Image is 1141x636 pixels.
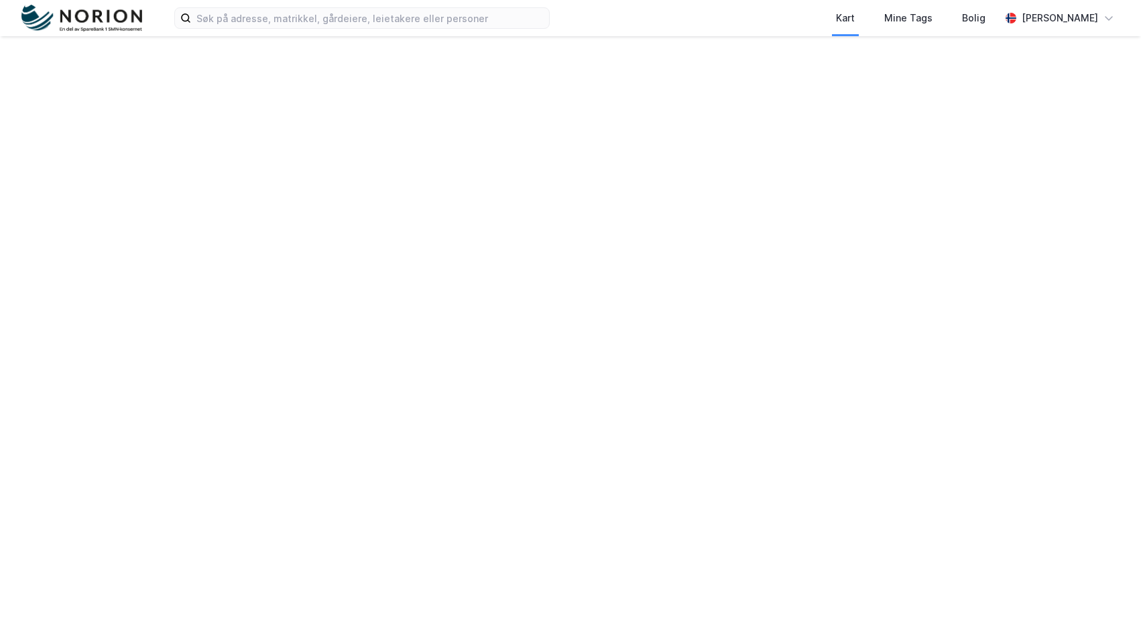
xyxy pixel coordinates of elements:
[884,10,933,26] div: Mine Tags
[1022,10,1098,26] div: [PERSON_NAME]
[191,8,549,28] input: Søk på adresse, matrikkel, gårdeiere, leietakere eller personer
[21,5,142,32] img: norion-logo.80e7a08dc31c2e691866.png
[962,10,985,26] div: Bolig
[836,10,855,26] div: Kart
